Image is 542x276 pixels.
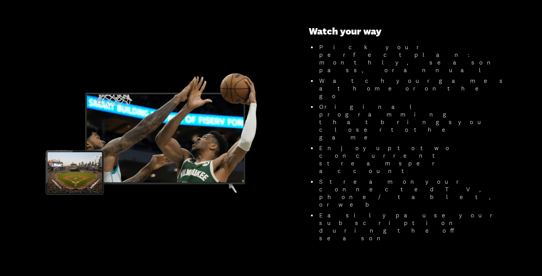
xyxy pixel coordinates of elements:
[317,43,508,74] li: Pick your perfect plan: monthly, season pass, or annual
[317,103,508,141] li: Original programming that brings you closer to the game
[317,212,508,242] li: Easily pause your subscription during the off season
[317,77,508,100] li: Watch your games at home or on the go
[317,144,508,175] li: Enjoy up to two concurrent streams per account
[317,178,508,208] li: Stream on your connected TV, phone/tablet, or web
[34,66,280,204] img: Promotional Image
[309,26,508,37] h3: Watch your way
